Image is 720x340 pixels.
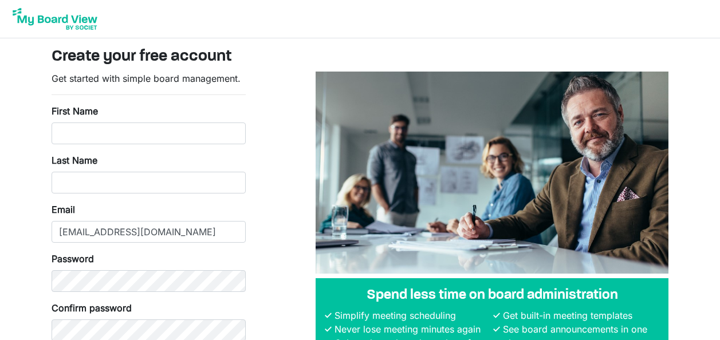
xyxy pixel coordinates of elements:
[52,153,97,167] label: Last Name
[332,309,491,322] li: Simplify meeting scheduling
[52,301,132,315] label: Confirm password
[52,48,669,67] h3: Create your free account
[500,309,659,322] li: Get built-in meeting templates
[52,73,241,84] span: Get started with simple board management.
[52,252,94,266] label: Password
[52,203,75,216] label: Email
[316,72,668,274] img: A photograph of board members sitting at a table
[52,104,98,118] label: First Name
[325,287,659,304] h4: Spend less time on board administration
[9,5,101,33] img: My Board View Logo
[332,322,491,336] li: Never lose meeting minutes again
